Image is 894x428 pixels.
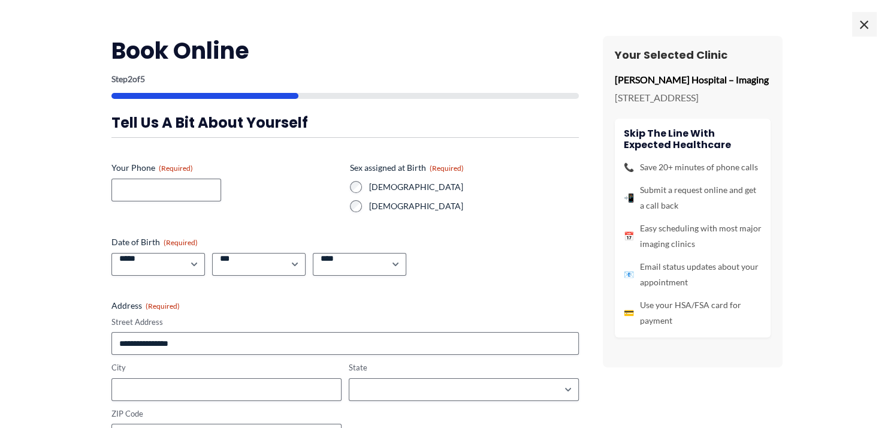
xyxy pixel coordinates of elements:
h3: Your Selected Clinic [615,48,771,62]
span: 💳 [624,305,634,321]
p: Step of [111,75,579,83]
span: × [852,12,876,36]
span: 5 [140,74,145,84]
label: Your Phone [111,162,340,174]
span: 📅 [624,228,634,244]
li: Easy scheduling with most major imaging clinics [624,221,762,252]
p: [PERSON_NAME] Hospital – Imaging [615,71,771,89]
h3: Tell us a bit about yourself [111,113,579,132]
span: (Required) [146,302,180,311]
label: [DEMOGRAPHIC_DATA] [369,200,579,212]
span: 📧 [624,267,634,282]
legend: Date of Birth [111,236,198,248]
li: Use your HSA/FSA card for payment [624,297,762,328]
legend: Address [111,300,180,312]
span: (Required) [430,164,464,173]
p: [STREET_ADDRESS] [615,89,771,107]
label: [DEMOGRAPHIC_DATA] [369,181,579,193]
h4: Skip the line with Expected Healthcare [624,128,762,150]
span: 📞 [624,159,634,175]
label: City [111,362,342,373]
span: (Required) [164,238,198,247]
label: ZIP Code [111,408,342,420]
legend: Sex assigned at Birth [350,162,464,174]
span: 📲 [624,190,634,206]
li: Save 20+ minutes of phone calls [624,159,762,175]
span: 2 [128,74,132,84]
li: Submit a request online and get a call back [624,182,762,213]
h2: Book Online [111,36,579,65]
li: Email status updates about your appointment [624,259,762,290]
span: (Required) [159,164,193,173]
label: State [349,362,579,373]
label: Street Address [111,317,579,328]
